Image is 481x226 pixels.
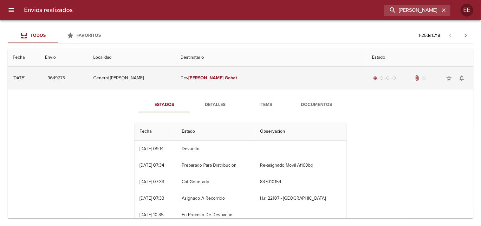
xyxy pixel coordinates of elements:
td: Re-asignado Movil Af160bq [255,157,346,174]
td: Dev [176,67,367,90]
th: Estado [367,49,473,67]
th: Destinatario [176,49,367,67]
th: Localidad [88,49,176,67]
th: Estado [177,123,255,141]
span: Tiene documentos adjuntos [414,75,420,81]
td: General [PERSON_NAME] [88,67,176,90]
input: buscar [384,5,440,16]
td: 837010154 [255,174,346,190]
span: Favoritos [77,33,101,38]
th: Fecha [135,123,177,141]
th: Fecha [8,49,40,67]
em: Gobet [225,75,237,81]
td: Cot Generado [177,174,255,190]
span: 9649275 [48,74,65,82]
span: radio_button_unchecked [380,76,384,80]
div: [DATE] [13,75,25,81]
h6: Envios realizados [24,5,73,15]
div: EE [461,4,473,17]
span: radio_button_unchecked [393,76,396,80]
table: Tabla de seguimiento [135,123,347,223]
td: Preparado Para Distribucion [177,157,255,174]
span: radio_button_unchecked [386,76,390,80]
div: Generado [372,75,398,81]
span: Documentos [295,101,338,109]
button: menu [4,3,19,18]
th: Observacion [255,123,346,141]
span: Pagina anterior [443,32,458,38]
span: No tiene pedido asociado [420,75,426,81]
p: 1 - 25 de 1.718 [419,32,440,39]
span: notifications_none [459,75,465,81]
span: Pagina siguiente [458,28,473,43]
em: [PERSON_NAME] [189,75,224,81]
span: star_border [446,75,452,81]
button: 9649275 [45,72,68,84]
span: Detalles [194,101,237,109]
div: [DATE] 07:33 [140,196,165,201]
button: Activar notificaciones [456,72,468,84]
span: radio_button_checked [374,76,377,80]
div: [DATE] 07:33 [140,179,165,184]
td: En Proceso De Despacho [177,207,255,223]
th: Envio [40,49,88,67]
div: Tabs Envios [8,28,109,43]
span: Todos [30,33,46,38]
span: Estados [143,101,186,109]
div: [DATE] 09:14 [140,146,164,151]
td: Asignado A Recorrido [177,190,255,207]
div: Tabs detalle de guia [139,97,342,112]
td: H.r. 22107 - [GEOGRAPHIC_DATA] [255,190,346,207]
button: Agregar a favoritos [443,72,456,84]
div: [DATE] 10:35 [140,212,164,217]
div: [DATE] 07:34 [140,163,165,168]
span: Items [244,101,288,109]
td: Devuelto [177,141,255,157]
